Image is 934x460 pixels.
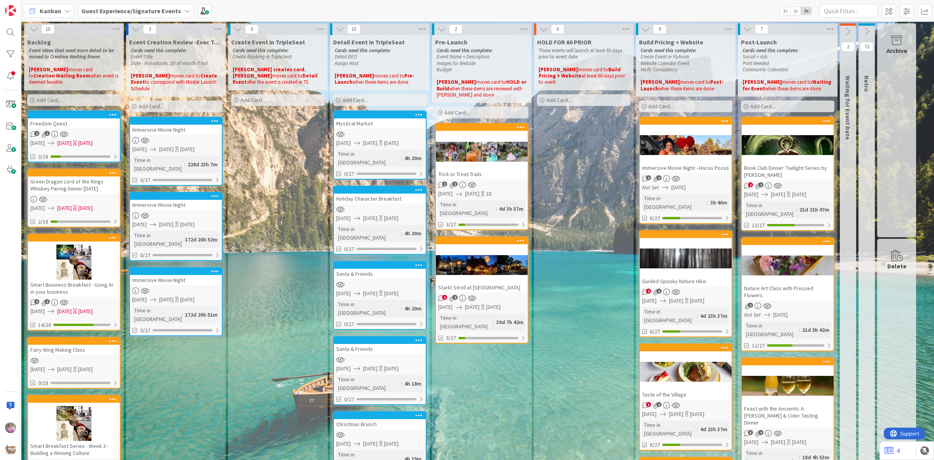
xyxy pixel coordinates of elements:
[335,53,357,60] em: Detail BEO
[131,60,208,67] em: Date - if available, 1st of month if not
[247,79,308,85] span: after the event is created in TS
[130,268,222,285] div: Immersive Movie Night
[436,282,528,293] div: Starlit Stroll at [GEOGRAPHIC_DATA]
[796,205,797,214] span: :
[38,379,48,387] span: 0/18
[486,303,500,311] div: [DATE]
[28,234,120,297] div: Smart Business Breakfast - Using AI in your business
[657,402,662,407] span: 2
[335,72,374,79] strong: [PERSON_NAME]
[741,38,777,46] span: Post-Launch
[130,275,222,285] div: Immersive Movie Night
[16,1,35,11] span: Support
[34,299,39,304] span: 2
[773,311,788,319] span: [DATE]
[129,192,223,261] a: Immersive Movie Night[DATE][DATE][DATE]Time in [GEOGRAPHIC_DATA]:172d 20h 52m0/27
[131,72,170,79] strong: [PERSON_NAME]
[641,60,689,67] em: Website Calendar Event
[743,47,799,54] em: Cards need this complete:
[539,72,626,85] span: at least 60-days prior to event
[437,66,452,73] em: Budget
[539,66,622,79] strong: Build Pricing + Website
[671,183,686,192] span: [DATE]
[402,379,423,388] div: 4h 18m
[642,297,657,305] span: [DATE]
[493,318,494,326] span: :
[885,446,900,455] a: 4
[639,117,732,224] a: Immersive Movie Night - Hocus PocusNot Set[DATE]Time in [GEOGRAPHIC_DATA]:3h 40m8/27
[363,214,377,222] span: [DATE]
[57,139,72,147] span: [DATE]
[336,214,351,222] span: [DATE]
[57,307,72,315] span: [DATE]
[639,230,732,337] a: Guided Spooky Nature Hike[DATE][DATE][DATE]Time in [GEOGRAPHIC_DATA]:4d 23h 37m8/27
[639,344,732,451] a: Taste of the Village[DATE][DATE][DATE]Time in [GEOGRAPHIC_DATA]:4d 23h 37m8/27
[347,25,360,34] span: 10
[640,390,732,400] div: Taste of the Village
[437,85,523,98] span: when these items are reviewed with [PERSON_NAME] and done
[132,231,182,248] div: Time in [GEOGRAPHIC_DATA]
[81,7,181,15] b: Guest Experience/Signature Events
[642,410,657,418] span: [DATE]
[336,225,401,242] div: Time in [GEOGRAPHIC_DATA]
[129,267,223,336] a: Immersive Movie Night[DATE][DATE][DATE]Time in [GEOGRAPHIC_DATA]:172d 20h 51m0/27
[129,117,223,186] a: Immersive Movie Night[DATE][DATE][DATE]Time in [GEOGRAPHIC_DATA]:228d 23h 7m0/27
[453,182,458,187] span: 2
[642,307,697,324] div: Time in [GEOGRAPHIC_DATA]
[233,47,289,54] em: Cards need this complete:
[537,38,592,46] span: HOLD FOR 60 PRIOR
[139,103,163,110] span: Add Card...
[742,283,834,300] div: Nature Art Class with Pressed Flowers
[697,425,698,434] span: :
[344,170,354,178] span: 0/27
[578,66,608,73] span: moves card to
[333,38,405,46] span: Detail Event in TripleSeat
[641,66,678,73] em: Verify Consistency
[401,154,402,162] span: :
[642,421,697,438] div: Time in [GEOGRAPHIC_DATA]
[744,311,761,318] i: Not Set
[437,53,490,60] em: Event Name + Description
[698,425,729,434] div: 4d 23h 37m
[333,111,427,180] a: Mystical Market[DATE][DATE][DATE]Time in [GEOGRAPHIC_DATA]:4h 20m0/27
[641,47,697,54] em: Cards need this complete:
[797,205,831,214] div: 21d 21h 47m
[640,163,732,173] div: Immersive Movie Night - Hocus Pocus
[34,131,39,136] span: 1
[38,153,48,161] span: 3/18
[384,214,399,222] div: [DATE]
[642,184,659,191] i: Not Set
[37,97,61,104] span: Add Card...
[402,229,423,238] div: 4h 20m
[640,118,732,173] div: Immersive Movie Night - Hocus Pocus
[742,404,834,428] div: Feast with the Ancients: A [PERSON_NAME] & Cider Tasting Dinner
[446,220,456,229] span: 3/27
[170,72,200,79] span: moves card to
[334,187,426,204] div: Holiday Character Breakfast
[801,7,811,15] span: 3x
[650,328,660,336] span: 8/27
[28,441,120,458] div: Smart Breakfast Series - Week 3 - Building a Winning Culture
[130,193,222,210] div: Immersive Movie Night
[336,375,401,392] div: Time in [GEOGRAPHIC_DATA]
[78,139,93,147] div: [DATE]
[650,214,660,222] span: 8/27
[27,337,121,389] a: Fairy Wing Making Class[DATE][DATE][DATE]0/18
[241,97,265,104] span: Add Card...
[698,312,729,320] div: 4d 23h 37m
[344,395,354,404] span: 0/27
[233,66,307,79] strong: [PERSON_NAME] creates card. [PERSON_NAME]
[186,160,219,169] div: 228d 23h 7m
[27,169,121,227] a: Green Dragon Lord of the Rings Whiskey Pairing Dinner [DATE][DATE][DATE][DATE]2/18
[335,47,391,54] em: Cards need this complete:
[496,204,497,213] span: :
[336,300,401,317] div: Time in [GEOGRAPHIC_DATA]
[5,422,16,433] img: OM
[476,79,506,85] span: moves card to
[640,344,732,400] div: Taste of the Village
[436,169,528,179] div: Trick or Treat Trails
[669,410,683,418] span: [DATE]
[334,262,426,279] div: Santa & Friends
[437,79,527,92] strong: HOLD or Build
[800,326,831,334] div: 21d 5h 42m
